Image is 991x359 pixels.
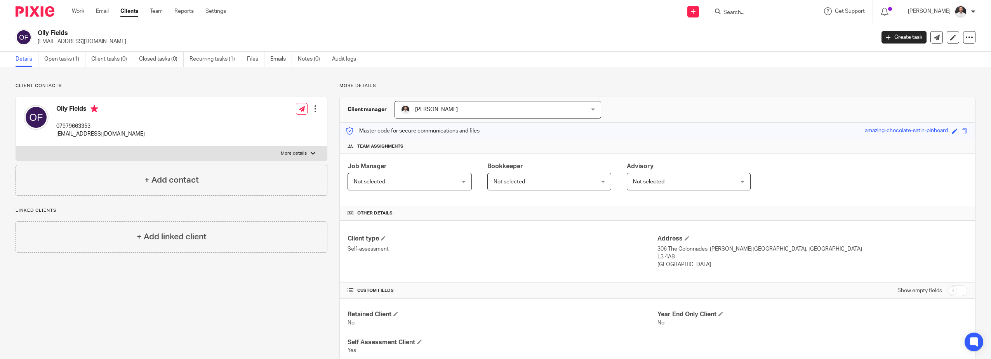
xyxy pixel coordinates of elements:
p: [EMAIL_ADDRESS][DOMAIN_NAME] [38,38,870,45]
h4: CUSTOM FIELDS [348,288,657,294]
label: Show empty fields [897,287,942,295]
a: Client tasks (0) [91,52,133,67]
a: Files [247,52,264,67]
span: Job Manager [348,163,387,169]
a: Team [150,7,163,15]
p: Self-assessment [348,245,657,253]
a: Audit logs [332,52,362,67]
a: Reports [174,7,194,15]
p: Master code for secure communications and files [346,127,480,135]
a: Recurring tasks (1) [190,52,241,67]
span: Get Support [835,9,865,14]
img: dom%20slack.jpg [401,105,410,114]
h4: Self Assessment Client [348,338,657,347]
span: Not selected [354,179,385,185]
div: amazing-chocolate-satin-pinboard [865,127,948,136]
p: More details [281,150,307,157]
p: 306 The Colonnades, [PERSON_NAME][GEOGRAPHIC_DATA], [GEOGRAPHIC_DATA] [657,245,967,253]
span: No [348,320,355,326]
h4: + Add contact [144,174,199,186]
h4: Olly Fields [56,105,145,115]
span: Team assignments [357,143,403,150]
span: No [657,320,664,326]
a: Create task [881,31,927,44]
h4: Retained Client [348,310,657,319]
span: Yes [348,348,356,353]
img: dom%20slack.jpg [954,5,967,18]
a: Clients [120,7,138,15]
h4: Year End Only Client [657,310,967,319]
a: Closed tasks (0) [139,52,184,67]
p: [EMAIL_ADDRESS][DOMAIN_NAME] [56,130,145,138]
span: Not selected [494,179,525,185]
p: L3 4AB [657,253,967,261]
a: Emails [270,52,292,67]
img: Pixie [16,6,54,17]
a: Details [16,52,38,67]
span: [PERSON_NAME] [415,107,458,112]
a: Email [96,7,109,15]
h4: Address [657,235,967,243]
p: More details [339,83,975,89]
h3: Client manager [348,106,387,113]
img: svg%3E [16,29,32,45]
i: Primary [90,105,98,113]
span: Not selected [633,179,664,185]
img: svg%3E [24,105,49,130]
p: [GEOGRAPHIC_DATA] [657,261,967,268]
span: Advisory [627,163,654,169]
a: Work [72,7,84,15]
h4: + Add linked client [137,231,207,243]
span: Bookkeeper [487,163,523,169]
p: Linked clients [16,207,327,214]
a: Open tasks (1) [44,52,85,67]
p: Client contacts [16,83,327,89]
a: Settings [205,7,226,15]
h2: Olly Fields [38,29,703,37]
p: 07979663353 [56,122,145,130]
p: [PERSON_NAME] [908,7,951,15]
span: Other details [357,210,393,216]
input: Search [723,9,793,16]
h4: Client type [348,235,657,243]
a: Notes (0) [298,52,326,67]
